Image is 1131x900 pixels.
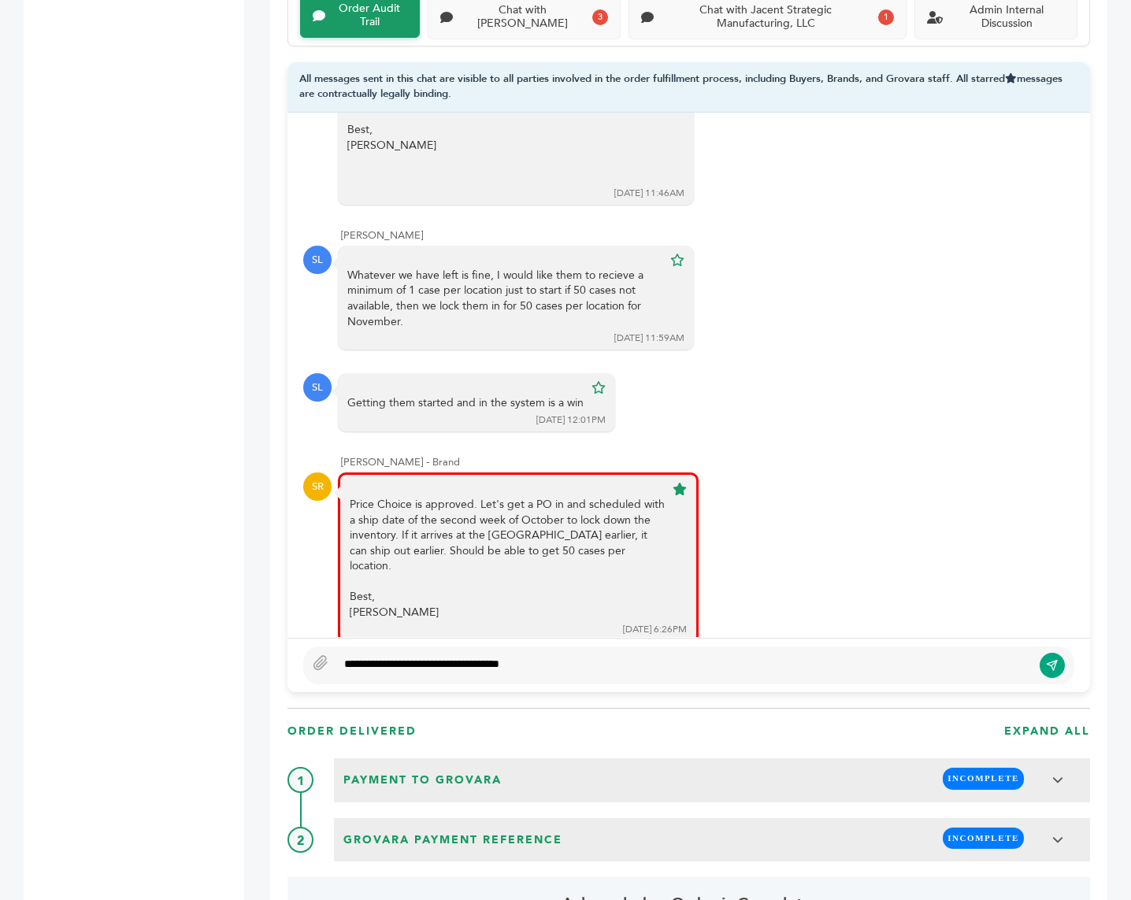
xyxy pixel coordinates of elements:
div: Best, [350,589,665,605]
div: Chat with Jacent Strategic Manufacturing, LLC [660,4,871,31]
div: Chat with [PERSON_NAME] [459,4,586,31]
div: Best, [347,122,662,138]
div: [DATE] 6:26PM [623,623,687,636]
span: INCOMPLETE [943,828,1024,849]
div: Order Audit Trail [332,2,407,29]
div: [PERSON_NAME] [341,228,1074,243]
div: [PERSON_NAME] [347,138,662,154]
div: [DATE] 12:01PM [536,413,606,427]
span: Payment to Grovara [339,768,506,793]
h3: ORDER DElIVERED [287,724,417,739]
div: Whatever we have left is fine, I would like them to recieve a minimum of 1 case per location just... [347,268,662,329]
div: 1 [878,9,894,25]
span: INCOMPLETE [943,768,1024,789]
div: SL [303,373,332,402]
div: [PERSON_NAME] - Brand [341,455,1074,469]
div: Price Choice is approved. Let's get a PO in and scheduled with a ship date of the second week of ... [350,497,665,620]
div: [DATE] 11:59AM [614,331,684,345]
div: SR [303,472,332,501]
span: Grovara Payment Reference [339,828,567,853]
div: [PERSON_NAME] [350,605,665,620]
div: Admin Internal Discussion [949,4,1065,31]
h3: EXPAND ALL [1004,724,1090,739]
div: All messages sent in this chat are visible to all parties involved in the order fulfillment proce... [287,62,1090,113]
div: Getting them started and in the system is a win [347,395,584,411]
div: 3 [592,9,608,25]
div: [DATE] 11:46AM [614,187,684,200]
div: SL [303,246,332,274]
